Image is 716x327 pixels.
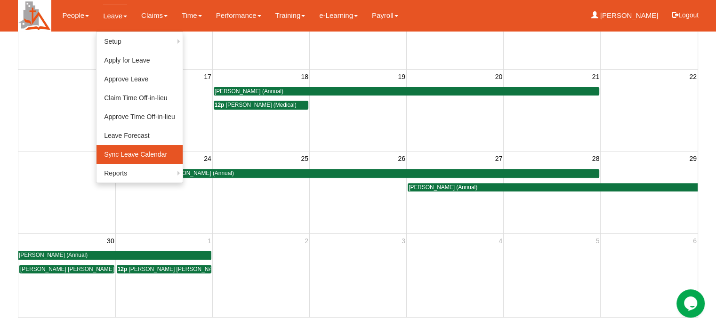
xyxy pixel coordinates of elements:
a: [PERSON_NAME] (Annual) [18,251,211,260]
a: Training [275,5,306,26]
span: 18 [300,71,309,82]
span: 30 [106,235,115,247]
span: 2 [304,235,309,247]
span: 6 [692,235,698,247]
span: 12p [215,102,225,108]
span: [PERSON_NAME] (Medical) [226,102,297,108]
span: 19 [397,71,406,82]
iframe: chat widget [676,289,707,318]
a: Approve Time Off-in-lieu [97,107,183,126]
a: [PERSON_NAME] [591,5,659,26]
a: Setup [97,32,183,51]
a: Claim Time Off-in-lieu [97,88,183,107]
a: People [62,5,89,26]
span: 25 [300,153,309,164]
span: 24 [203,153,212,164]
span: 17 [203,71,212,82]
a: e-Learning [319,5,358,26]
span: 26 [397,153,406,164]
button: Logout [665,4,705,26]
span: 21 [591,71,601,82]
a: Payroll [372,5,398,26]
a: Leave Forecast [97,126,183,145]
span: 29 [688,153,698,164]
a: Sync Leave Calendar [97,145,183,164]
a: Performance [216,5,261,26]
span: 4 [498,235,503,247]
span: 1 [207,235,212,247]
a: [PERSON_NAME] [PERSON_NAME] (Annual) [19,265,114,274]
span: [PERSON_NAME] (Annual) [409,184,477,191]
a: [PERSON_NAME] (Annual) [408,183,698,192]
a: [PERSON_NAME] [PERSON_NAME] (Annual) [117,169,600,178]
a: Claims [141,5,168,26]
span: [PERSON_NAME] (Annual) [19,252,88,258]
a: 12p [PERSON_NAME] [PERSON_NAME] (Medical) [117,265,211,274]
a: Approve Leave [97,70,183,88]
span: [PERSON_NAME] (Annual) [215,88,283,95]
a: Apply for Leave [97,51,183,70]
span: 27 [494,153,504,164]
a: Leave [103,5,127,27]
span: 3 [401,235,406,247]
a: 12p [PERSON_NAME] (Medical) [214,101,308,110]
span: [PERSON_NAME] [PERSON_NAME] (Annual) [118,170,234,176]
a: Time [182,5,202,26]
span: [PERSON_NAME] [PERSON_NAME] (Annual) [20,266,137,272]
span: 20 [494,71,504,82]
span: 28 [591,153,601,164]
a: [PERSON_NAME] (Annual) [214,87,600,96]
span: 22 [688,71,698,82]
a: Reports [97,164,183,183]
span: 12p [118,266,128,272]
span: [PERSON_NAME] [PERSON_NAME] (Medical) [129,266,247,272]
span: 5 [595,235,600,247]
